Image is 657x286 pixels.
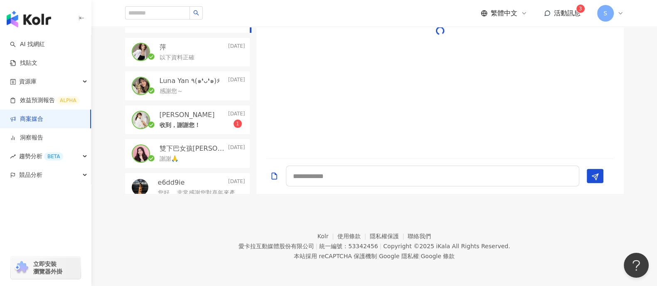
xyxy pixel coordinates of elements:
p: [DATE] [228,178,245,187]
span: | [315,243,317,249]
button: Add a file [270,166,278,186]
p: e6dd9ie [158,178,185,187]
span: 1 [236,121,239,127]
a: 找貼文 [10,59,37,67]
p: 您好， 非常感謝您對喜年來產品的支持與喜愛！經評估後，認為您的形象符合[PERSON_NAME]地瓜蛋捲的產品訴求，有意願與您進行進一步的合作。 然而在確認合作前，想先與您確認是否知道此次合作為... [158,189,242,197]
span: | [419,253,421,259]
img: chrome extension [13,261,30,274]
a: 效益預測報告ALPHA [10,96,79,105]
p: 感謝您～ [160,87,183,95]
span: | [377,253,379,259]
span: 活動訊息 [554,9,581,17]
img: KOL Avatar [133,44,149,60]
span: 立即安裝 瀏覽器外掛 [33,260,62,275]
p: 萍 [160,43,166,52]
a: 洞察報告 [10,134,43,142]
span: | [379,243,381,249]
span: 資源庫 [19,72,37,91]
img: KOL Avatar [133,78,149,94]
span: search [193,10,199,16]
p: Luna Yan ٩(๑❛ᴗ❛๑)۶ [160,76,220,86]
p: 雙下巴女孩[PERSON_NAME]❤｜美食·旅遊·社群·生活·3C [160,144,226,153]
p: 謝謝🙏 [160,155,178,163]
a: Kolr [317,233,337,240]
iframe: Help Scout Beacon - Open [624,253,649,278]
a: iKala [436,243,450,249]
p: [PERSON_NAME] [160,110,215,120]
span: rise [10,154,16,159]
span: 競品分析 [19,166,42,184]
a: 使用條款 [337,233,370,240]
div: Copyright © 2025 All Rights Reserved. [383,243,510,249]
p: [DATE] [228,144,245,153]
sup: 3 [576,5,585,13]
p: 收到，謝謝您！ [160,121,200,130]
a: 商案媒合 [10,115,43,123]
img: KOL Avatar [133,112,149,128]
sup: 1 [234,120,242,128]
p: [DATE] [228,110,245,120]
div: 統一編號：53342456 [319,243,378,249]
img: KOL Avatar [133,145,149,162]
img: logo [7,11,51,27]
div: 愛卡拉互動媒體股份有限公司 [238,243,314,249]
span: 本站採用 reCAPTCHA 保護機制 [294,251,455,261]
div: BETA [44,152,63,161]
button: Send [587,169,603,183]
a: searchAI 找網紅 [10,40,45,49]
span: 趨勢分析 [19,147,63,166]
p: [DATE] [228,76,245,86]
p: [DATE] [228,43,245,52]
img: KOL Avatar [132,179,148,196]
a: Google 條款 [421,253,455,259]
span: 繁體中文 [491,9,517,18]
a: Google 隱私權 [379,253,419,259]
span: S [603,9,607,18]
a: 隱私權保護 [370,233,408,240]
a: 聯絡我們 [408,233,431,240]
a: chrome extension立即安裝 瀏覽器外掛 [11,257,81,279]
span: 3 [579,6,582,12]
p: 以下資料正確 [160,54,194,62]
